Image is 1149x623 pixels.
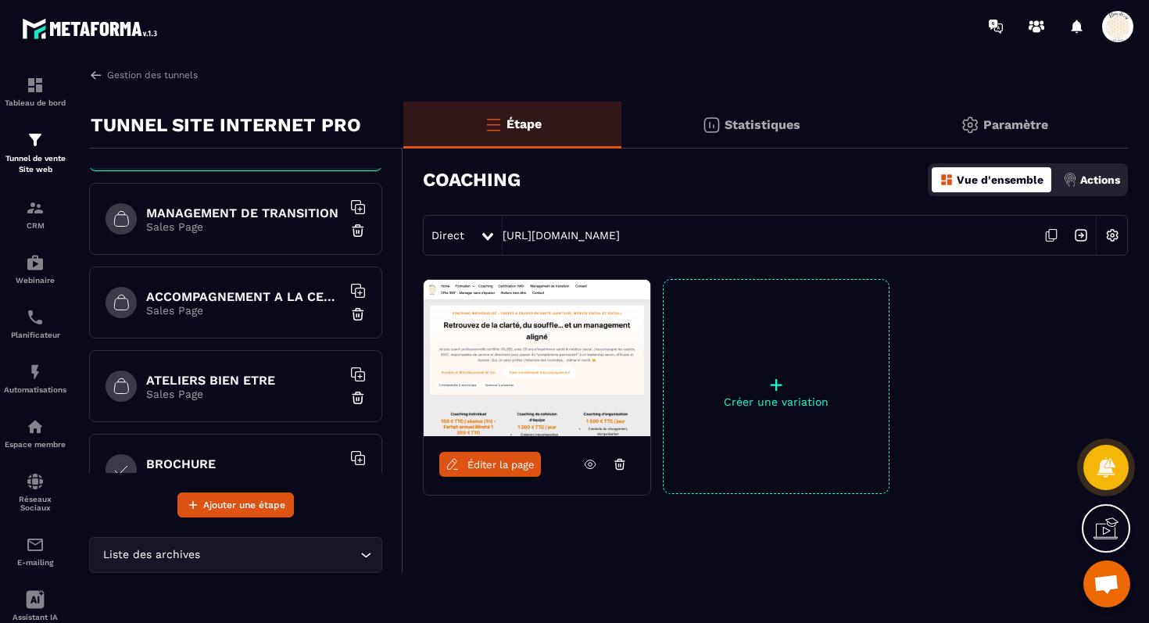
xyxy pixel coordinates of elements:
span: Direct [431,229,464,242]
img: automations [26,253,45,272]
p: CRM [4,221,66,230]
p: Sales Page [146,388,342,400]
img: social-network [26,472,45,491]
a: automationsautomationsAutomatisations [4,351,66,406]
p: Actions [1080,174,1120,186]
a: Éditer la page [439,452,541,477]
p: Website [146,471,342,484]
a: automationsautomationsEspace membre [4,406,66,460]
img: arrow-next.bcc2205e.svg [1066,220,1096,250]
img: actions.d6e523a2.png [1063,173,1077,187]
a: social-networksocial-networkRéseaux Sociaux [4,460,66,524]
p: Webinaire [4,276,66,285]
img: automations [26,417,45,436]
p: TUNNEL SITE INTERNET PRO [91,109,361,141]
img: trash [350,306,366,322]
span: Liste des archives [99,546,203,564]
a: schedulerschedulerPlanificateur [4,296,66,351]
input: Search for option [203,546,356,564]
img: formation [26,76,45,95]
h3: COACHING [423,169,521,191]
img: email [26,535,45,554]
h6: ATELIERS BIEN ETRE [146,373,342,388]
p: + [664,374,889,396]
p: Tunnel de vente Site web [4,153,66,175]
img: arrow [89,68,103,82]
a: Gestion des tunnels [89,68,198,82]
img: stats.20deebd0.svg [702,116,721,134]
a: [URL][DOMAIN_NAME] [503,229,620,242]
h6: MANAGEMENT DE TRANSITION [146,206,342,220]
p: Assistant IA [4,613,66,621]
img: scheduler [26,308,45,327]
img: automations [26,363,45,381]
span: Éditer la page [467,459,535,471]
span: Ajouter une étape [203,497,285,513]
p: Sales Page [146,304,342,317]
img: setting-gr.5f69749f.svg [961,116,979,134]
p: E-mailing [4,558,66,567]
img: formation [26,199,45,217]
div: Ouvrir le chat [1083,560,1130,607]
img: trash [350,223,366,238]
a: automationsautomationsWebinaire [4,242,66,296]
p: Sales Page [146,220,342,233]
h6: BROCHURE [146,457,342,471]
p: Statistiques [725,117,800,132]
a: formationformationCRM [4,187,66,242]
p: Automatisations [4,385,66,394]
a: formationformationTableau de bord [4,64,66,119]
h6: ACCOMPAGNEMENT A LA CERTIFICATION HAS [146,289,342,304]
img: dashboard-orange.40269519.svg [940,173,954,187]
p: Étape [506,116,542,131]
p: Vue d'ensemble [957,174,1043,186]
a: formationformationTunnel de vente Site web [4,119,66,187]
p: Réseaux Sociaux [4,495,66,512]
p: Tableau de bord [4,98,66,107]
img: setting-w.858f3a88.svg [1097,220,1127,250]
img: trash [350,390,366,406]
p: Espace membre [4,440,66,449]
p: Créer une variation [664,396,889,408]
div: Search for option [89,537,382,573]
img: logo [22,14,163,43]
button: Ajouter une étape [177,492,294,517]
img: bars-o.4a397970.svg [484,115,503,134]
a: emailemailE-mailing [4,524,66,578]
p: Paramètre [983,117,1048,132]
img: formation [26,131,45,149]
img: image [424,280,650,436]
p: Planificateur [4,331,66,339]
